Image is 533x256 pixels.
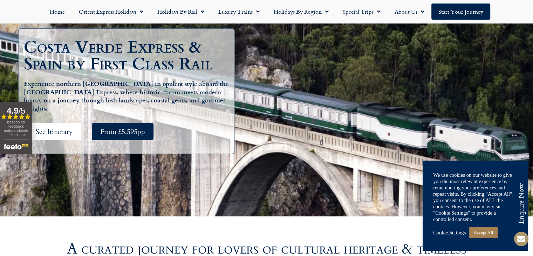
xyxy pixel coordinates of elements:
span: From £5,595pp [100,127,145,136]
a: From £5,595pp [92,123,153,140]
nav: Menu [4,4,529,20]
a: Holidays by Region [267,4,336,20]
a: About Us [388,4,431,20]
a: See Itinerary [27,123,81,140]
a: Home [43,4,72,20]
h1: Costa Verde Express & Spain by First Class Rail [24,39,233,73]
a: Holidays by Rail [150,4,211,20]
a: Start your Journey [431,4,490,20]
h5: Experience northern [GEOGRAPHIC_DATA] in opulent style aboard the [GEOGRAPHIC_DATA] Express, wher... [24,80,233,112]
span: See Itinerary [36,127,73,136]
a: Special Trips [336,4,388,20]
a: Accept All [469,227,497,238]
a: Luxury Trains [211,4,267,20]
a: Orient Express Holidays [72,4,150,20]
a: Cookie Settings [433,229,466,236]
div: We use cookies on our website to give you the most relevant experience by remembering your prefer... [433,172,517,222]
